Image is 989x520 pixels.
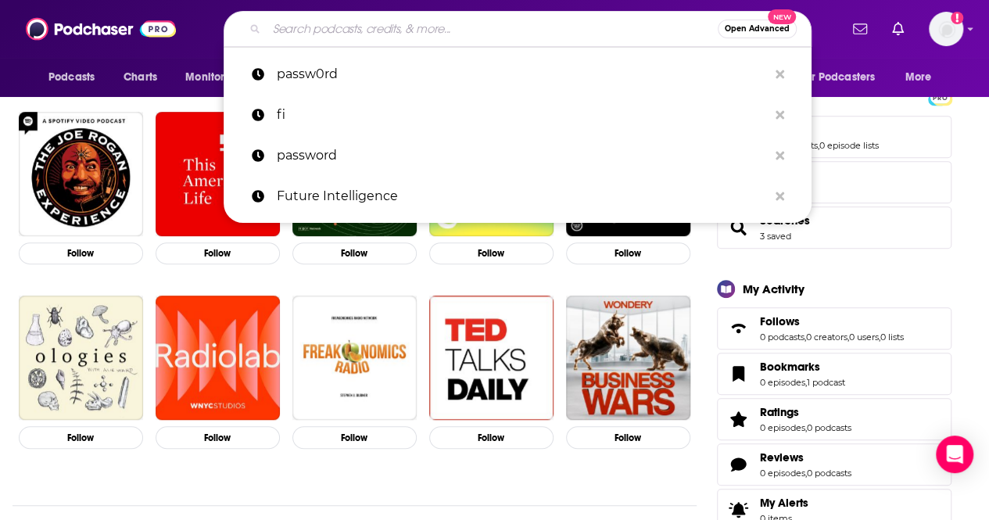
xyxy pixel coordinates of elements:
span: Bookmarks [760,360,820,374]
a: Searches [722,217,754,238]
button: Show profile menu [929,12,963,46]
a: Exports [717,161,951,203]
button: Follow [292,242,417,265]
img: Radiolab [156,296,280,420]
span: , [804,332,806,342]
button: Follow [19,242,143,265]
img: This American Life [156,112,280,236]
button: Follow [156,426,280,449]
img: The Joe Rogan Experience [19,112,143,236]
span: More [905,66,932,88]
span: Reviews [717,443,951,486]
div: Open Intercom Messenger [936,436,973,473]
a: Bookmarks [760,360,845,374]
button: Open AdvancedNew [718,20,797,38]
a: 0 episodes [760,422,805,433]
button: Follow [429,426,554,449]
span: Ratings [760,405,799,419]
span: , [805,377,807,388]
img: Ologies with Alie Ward [19,296,143,420]
a: Charts [113,63,167,92]
span: Follows [717,307,951,350]
a: password [224,135,812,176]
span: Lists [717,116,951,158]
svg: Add a profile image [951,12,963,24]
img: User Profile [929,12,963,46]
a: 0 podcasts [807,468,851,479]
p: password [277,135,768,176]
span: Podcasts [48,66,95,88]
button: Follow [292,426,417,449]
button: Follow [566,426,690,449]
p: Future Intelligence [277,176,768,217]
a: Show notifications dropdown [886,16,910,42]
p: fi [277,95,768,135]
input: Search podcasts, credits, & more... [267,16,718,41]
button: Follow [429,242,554,265]
a: Lists [760,123,879,137]
a: Show notifications dropdown [847,16,873,42]
img: TED Talks Daily [429,296,554,420]
button: Follow [156,242,280,265]
span: My Alerts [760,496,808,510]
span: Open Advanced [725,25,790,33]
span: , [818,140,819,151]
span: PRO [930,91,949,103]
span: , [805,468,807,479]
span: New [768,9,796,24]
a: Follows [760,314,904,328]
a: Ratings [722,408,754,430]
a: 0 users [849,332,879,342]
p: passw0rd [277,54,768,95]
button: Follow [566,242,690,265]
a: 0 podcasts [807,422,851,433]
button: open menu [790,63,898,92]
a: 0 lists [880,332,904,342]
div: My Activity [743,282,804,296]
a: 3 saved [760,231,791,242]
a: passw0rd [224,54,812,95]
button: open menu [894,63,951,92]
img: Podchaser - Follow, Share and Rate Podcasts [26,14,176,44]
a: 0 episodes [760,468,805,479]
a: fi [224,95,812,135]
a: 0 episode lists [819,140,879,151]
a: 0 creators [806,332,847,342]
span: Charts [124,66,157,88]
a: Future Intelligence [224,176,812,217]
a: PRO [930,91,949,102]
a: Reviews [760,450,851,464]
span: Logged in as AlkaNara [929,12,963,46]
a: Bookmarks [722,363,754,385]
a: 0 podcasts [760,332,804,342]
span: Bookmarks [717,353,951,395]
span: Follows [760,314,800,328]
img: Freakonomics Radio [292,296,417,420]
span: For Podcasters [800,66,875,88]
span: Ratings [717,398,951,440]
span: Monitoring [185,66,241,88]
div: Search podcasts, credits, & more... [224,11,812,47]
a: 1 podcast [807,377,845,388]
span: , [879,332,880,342]
span: Reviews [760,450,804,464]
span: , [805,422,807,433]
button: Follow [19,426,143,449]
img: Business Wars [566,296,690,420]
span: , [847,332,849,342]
a: Reviews [722,454,754,475]
a: Ratings [760,405,851,419]
a: 0 episodes [760,377,805,388]
button: open menu [174,63,261,92]
a: Follows [722,317,754,339]
span: Searches [717,206,951,249]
